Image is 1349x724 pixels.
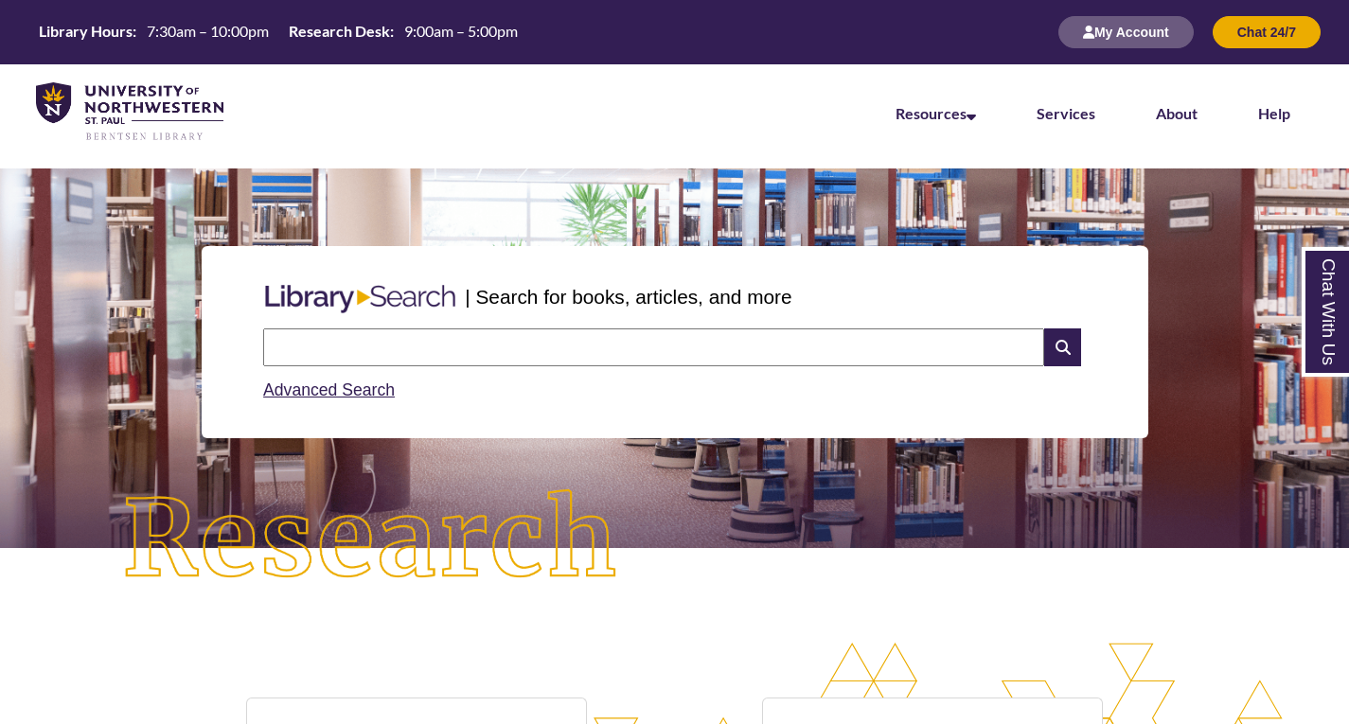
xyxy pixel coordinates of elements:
[263,380,395,399] a: Advanced Search
[1058,24,1194,40] a: My Account
[36,82,223,142] img: UNWSP Library Logo
[1037,104,1095,122] a: Services
[31,21,139,42] th: Library Hours:
[31,21,525,44] a: Hours Today
[256,277,465,321] img: Libary Search
[404,22,518,40] span: 9:00am – 5:00pm
[67,434,674,645] img: Research
[147,22,269,40] span: 7:30am – 10:00pm
[896,104,976,122] a: Resources
[1156,104,1198,122] a: About
[281,21,397,42] th: Research Desk:
[465,282,791,311] p: | Search for books, articles, and more
[31,21,525,42] table: Hours Today
[1213,24,1321,40] a: Chat 24/7
[1258,104,1290,122] a: Help
[1058,16,1194,48] button: My Account
[1213,16,1321,48] button: Chat 24/7
[1044,328,1080,366] i: Search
